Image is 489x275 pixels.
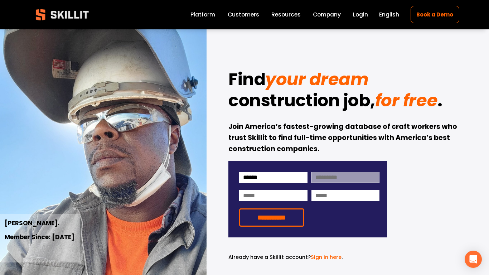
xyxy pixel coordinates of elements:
a: Login [353,10,368,20]
em: your dream [265,67,368,91]
strong: Join America’s fastest-growing database of craft workers who trust Skillit to find full-time oppo... [228,122,459,153]
strong: construction job, [228,88,375,112]
img: Skillit [30,4,95,25]
strong: Find [228,67,265,91]
a: Platform [190,10,215,20]
div: Open Intercom Messenger [465,251,482,268]
em: for free [375,88,437,112]
span: Already have a Skillit account? [228,254,311,261]
a: Sign in here [311,254,342,261]
strong: [PERSON_NAME]. [5,219,59,227]
a: Customers [228,10,259,20]
a: Book a Demo [411,6,459,23]
a: Company [313,10,341,20]
div: language picker [379,10,399,20]
span: English [379,10,399,19]
p: . [228,253,387,261]
strong: . [437,88,442,112]
a: folder dropdown [271,10,301,20]
strong: Member Since: [DATE] [5,233,74,241]
span: Resources [271,10,301,19]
